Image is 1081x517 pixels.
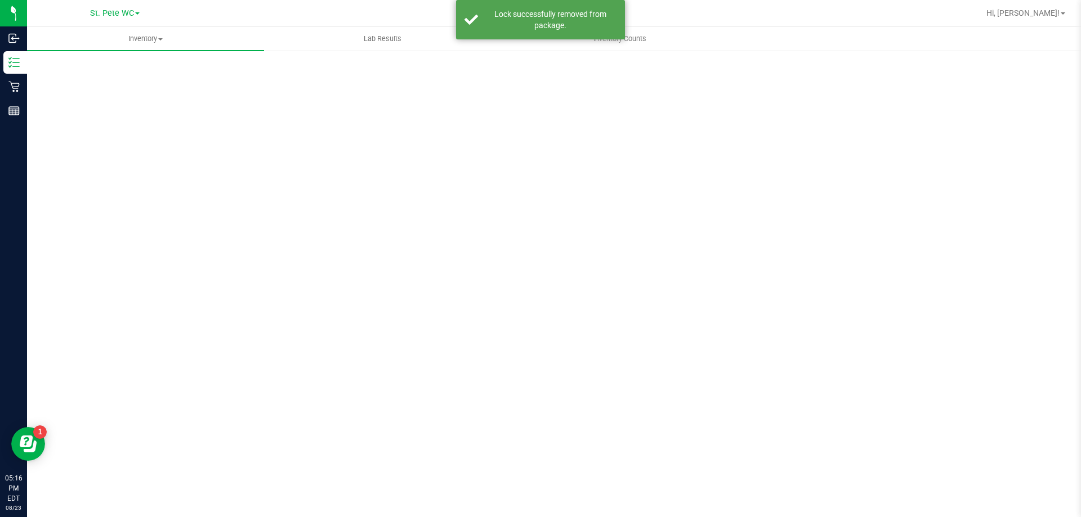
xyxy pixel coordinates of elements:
[8,81,20,92] inline-svg: Retail
[27,34,264,44] span: Inventory
[5,473,22,503] p: 05:16 PM EDT
[349,34,417,44] span: Lab Results
[11,427,45,461] iframe: Resource center
[8,105,20,116] inline-svg: Reports
[986,8,1060,17] span: Hi, [PERSON_NAME]!
[484,8,617,31] div: Lock successfully removed from package.
[5,503,22,512] p: 08/23
[264,27,501,51] a: Lab Results
[27,27,264,51] a: Inventory
[90,8,134,18] span: St. Pete WC
[8,57,20,68] inline-svg: Inventory
[8,33,20,44] inline-svg: Inbound
[33,425,47,439] iframe: Resource center unread badge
